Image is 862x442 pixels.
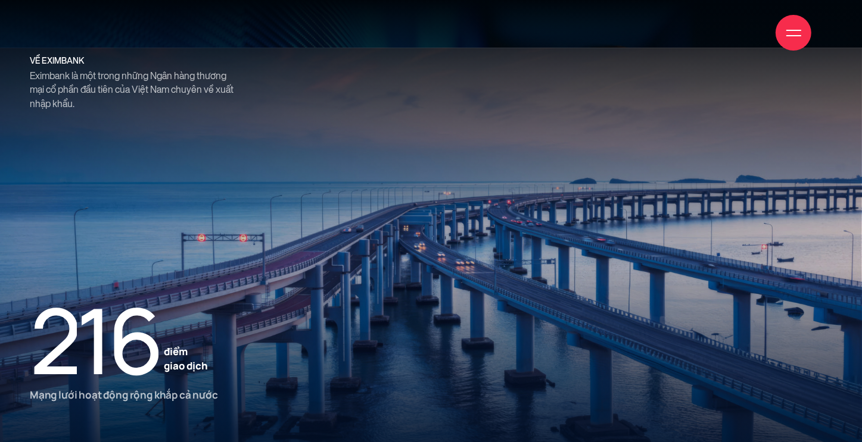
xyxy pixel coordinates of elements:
[30,294,77,385] small: 2
[30,69,239,111] p: Eximbank là một trong những Ngân hàng thương mại cổ phần đầu tiên của Việt Nam chuyên về xuất nhậ...
[30,57,239,66] h5: về eximbank
[164,344,208,372] small: điểm giao dịch
[108,294,158,385] small: 6
[30,388,495,403] p: Mạng lưới hoạt động rộng khắp cả nước
[77,294,108,385] small: 1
